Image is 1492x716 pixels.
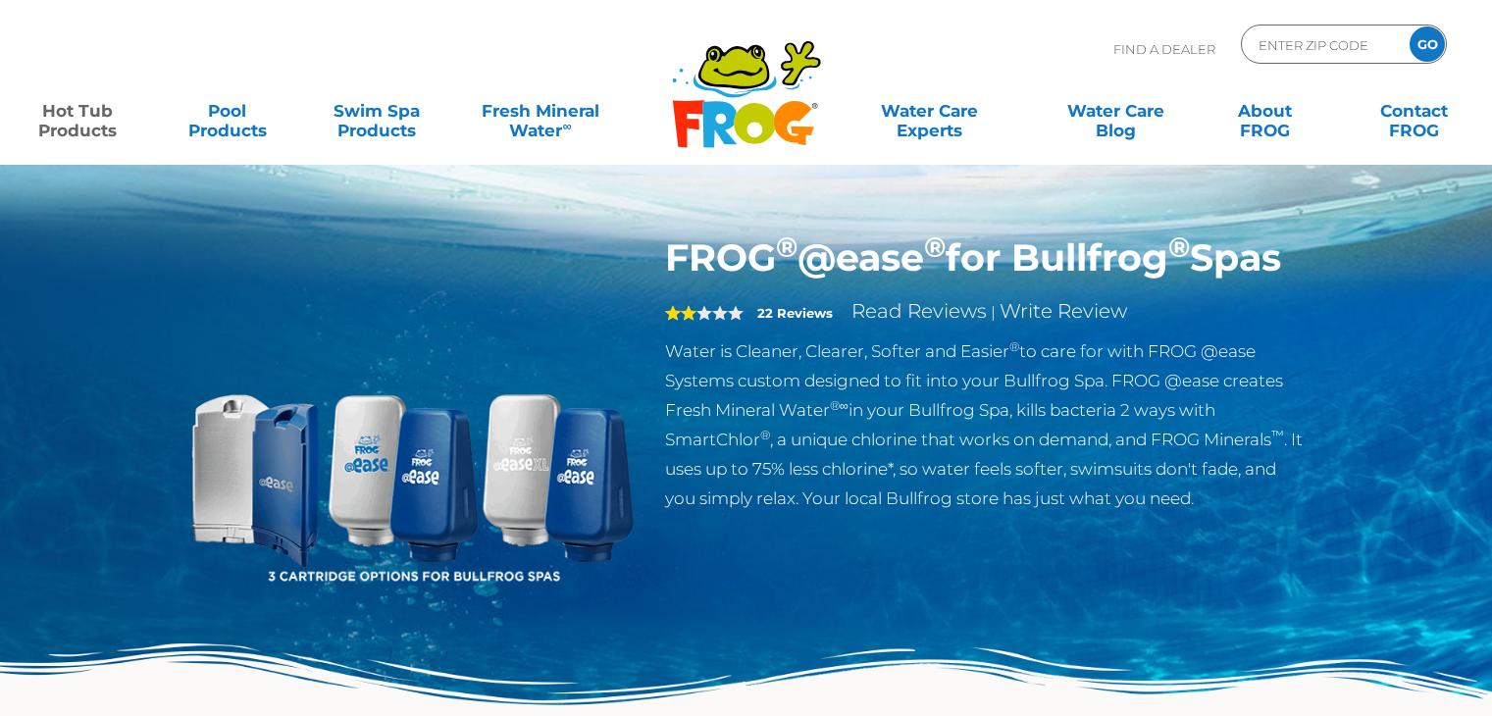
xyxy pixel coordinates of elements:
[20,91,135,130] a: Hot TubProducts
[991,303,996,322] span: |
[1271,428,1284,442] sup: ™
[757,305,833,321] strong: 22 Reviews
[468,91,613,130] a: Fresh MineralWater∞
[1009,339,1019,354] sup: ®
[1207,91,1322,130] a: AboutFROG
[835,91,1024,130] a: Water CareExperts
[830,398,849,413] sup: ®∞
[169,91,284,130] a: PoolProducts
[665,235,1306,281] h1: FROG @ease for Bullfrog Spas
[851,299,987,323] a: Read Reviews
[1057,91,1173,130] a: Water CareBlog
[187,235,637,685] img: bullfrog-product-hero.png
[1357,91,1472,130] a: ContactFROG
[924,230,946,264] sup: ®
[1113,25,1215,74] p: Find A Dealer
[562,119,571,133] sup: ∞
[776,230,797,264] sup: ®
[760,428,770,442] sup: ®
[665,305,696,321] span: 2
[665,336,1306,513] p: Water is Cleaner, Clearer, Softer and Easier to care for with FROG @ease Systems custom designed ...
[319,91,435,130] a: Swim SpaProducts
[1000,299,1127,323] a: Write Review
[1410,26,1445,62] input: GO
[1257,30,1389,59] input: Zip Code Form
[1168,230,1190,264] sup: ®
